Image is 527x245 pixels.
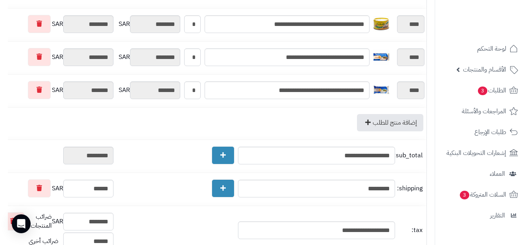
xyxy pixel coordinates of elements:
a: الطلبات3 [440,81,522,100]
span: الأقسام والمنتجات [463,64,506,75]
div: SAR [117,15,180,33]
a: المراجعات والأسئلة [440,102,522,121]
div: Open Intercom Messenger [12,214,31,233]
span: sub_total: [397,151,423,160]
span: الطلبات [477,85,506,96]
a: السلات المتروكة3 [440,185,522,204]
img: 1747307841-81BgyQGkMDS._AC_SL1500-40x40.jpg [373,16,389,32]
a: التقارير [440,206,522,225]
span: ضرائب المنتجات [29,212,52,230]
div: SAR [0,15,113,33]
span: التقارير [490,210,505,221]
div: SAR [0,48,113,66]
img: 1747280764-81AgnKro3ZL._AC_SL1500-40x40.jpg [373,82,389,98]
span: إشعارات التحويلات البنكية [446,147,506,158]
div: SAR [117,48,180,66]
a: إشعارات التحويلات البنكية [440,144,522,162]
img: 1748084252-hFv7ediRTCiAScTjGqaE6UMGiIpfwXAi-40x40.jpg [373,49,389,65]
span: العملاء [490,168,505,179]
span: shipping: [397,184,423,193]
span: tax: [397,226,423,235]
span: طلبات الإرجاع [474,127,506,138]
span: السلات المتروكة [459,189,506,200]
div: SAR [117,81,180,99]
div: SAR [0,81,113,99]
span: 3 [478,87,487,95]
span: لوحة التحكم [477,43,506,54]
a: طلبات الإرجاع [440,123,522,142]
span: المراجعات والأسئلة [462,106,506,117]
a: لوحة التحكم [440,39,522,58]
a: إضافة منتج للطلب [357,114,423,131]
span: 3 [460,191,469,199]
div: SAR [0,212,113,230]
a: العملاء [440,164,522,183]
div: SAR [0,179,113,197]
